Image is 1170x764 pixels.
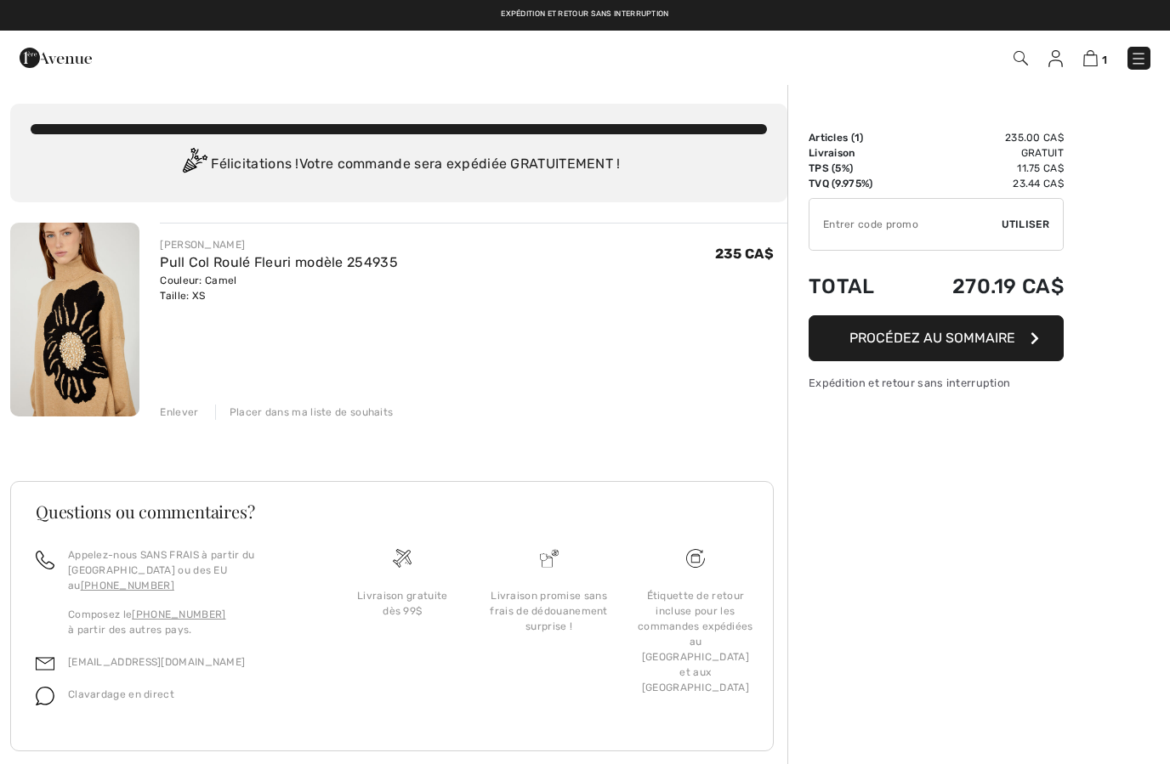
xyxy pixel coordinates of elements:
[1102,54,1107,66] span: 1
[177,148,211,182] img: Congratulation2.svg
[10,223,139,416] img: Pull Col Roulé Fleuri modèle 254935
[1083,50,1098,66] img: Panier d'achat
[215,405,394,420] div: Placer dans ma liste de souhaits
[160,273,398,303] div: Couleur: Camel Taille: XS
[540,549,559,568] img: Livraison promise sans frais de dédouanement surprise&nbsp;!
[68,688,174,700] span: Clavardage en direct
[20,48,92,65] a: 1ère Avenue
[1130,50,1147,67] img: Menu
[809,161,903,176] td: TPS (5%)
[715,246,774,262] span: 235 CA$
[81,580,174,591] a: [PHONE_NUMBER]
[160,254,398,270] a: Pull Col Roulé Fleuri modèle 254935
[1014,51,1028,65] img: Recherche
[809,145,903,161] td: Livraison
[809,257,903,315] td: Total
[20,41,92,75] img: 1ère Avenue
[160,237,398,252] div: [PERSON_NAME]
[36,503,748,520] h3: Questions ou commentaires?
[903,145,1064,161] td: Gratuit
[68,547,309,593] p: Appelez-nous SANS FRAIS à partir du [GEOGRAPHIC_DATA] ou des EU au
[809,375,1064,391] div: Expédition et retour sans interruption
[1048,50,1063,67] img: Mes infos
[809,176,903,191] td: TVQ (9.975%)
[686,549,705,568] img: Livraison gratuite dès 99$
[855,132,860,144] span: 1
[809,130,903,145] td: Articles ( )
[809,199,1002,250] input: Code promo
[393,549,412,568] img: Livraison gratuite dès 99$
[132,608,225,620] a: [PHONE_NUMBER]
[809,315,1064,361] button: Procédez au sommaire
[343,588,462,619] div: Livraison gratuite dès 99$
[903,130,1064,145] td: 235.00 CA$
[1083,48,1107,68] a: 1
[849,330,1015,346] span: Procédez au sommaire
[68,607,309,637] p: Composez le à partir des autres pays.
[903,257,1064,315] td: 270.19 CA$
[68,656,245,668] a: [EMAIL_ADDRESS][DOMAIN_NAME]
[36,654,54,673] img: email
[903,161,1064,176] td: 11.75 CA$
[1002,217,1049,232] span: Utiliser
[160,405,198,420] div: Enlever
[903,176,1064,191] td: 23.44 CA$
[31,148,767,182] div: Félicitations ! Votre commande sera expédiée GRATUITEMENT !
[36,687,54,705] img: chat
[636,588,755,695] div: Étiquette de retour incluse pour les commandes expédiées au [GEOGRAPHIC_DATA] et aux [GEOGRAPHIC_...
[36,551,54,569] img: call
[489,588,608,634] div: Livraison promise sans frais de dédouanement surprise !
